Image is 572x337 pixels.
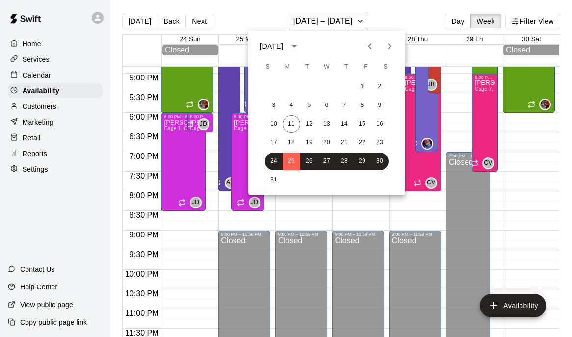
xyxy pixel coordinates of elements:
[371,97,389,114] button: 9
[300,115,318,133] button: 12
[283,115,300,133] button: 11
[357,57,375,77] span: Friday
[298,57,316,77] span: Tuesday
[336,97,353,114] button: 7
[336,115,353,133] button: 14
[353,115,371,133] button: 15
[265,97,283,114] button: 3
[353,78,371,96] button: 1
[353,134,371,152] button: 22
[360,36,380,56] button: Previous month
[265,171,283,189] button: 31
[371,134,389,152] button: 23
[336,134,353,152] button: 21
[300,97,318,114] button: 5
[265,115,283,133] button: 10
[318,57,336,77] span: Wednesday
[353,153,371,170] button: 29
[265,153,283,170] button: 24
[353,97,371,114] button: 8
[377,57,394,77] span: Saturday
[286,38,303,54] button: calendar view is open, switch to year view
[380,36,399,56] button: Next month
[300,153,318,170] button: 26
[318,115,336,133] button: 13
[318,134,336,152] button: 20
[371,153,389,170] button: 30
[259,57,277,77] span: Sunday
[338,57,355,77] span: Thursday
[279,57,296,77] span: Monday
[318,153,336,170] button: 27
[265,134,283,152] button: 17
[300,134,318,152] button: 19
[318,97,336,114] button: 6
[336,153,353,170] button: 28
[283,97,300,114] button: 4
[260,41,283,52] div: [DATE]
[371,115,389,133] button: 16
[283,134,300,152] button: 18
[371,78,389,96] button: 2
[283,153,300,170] button: 25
